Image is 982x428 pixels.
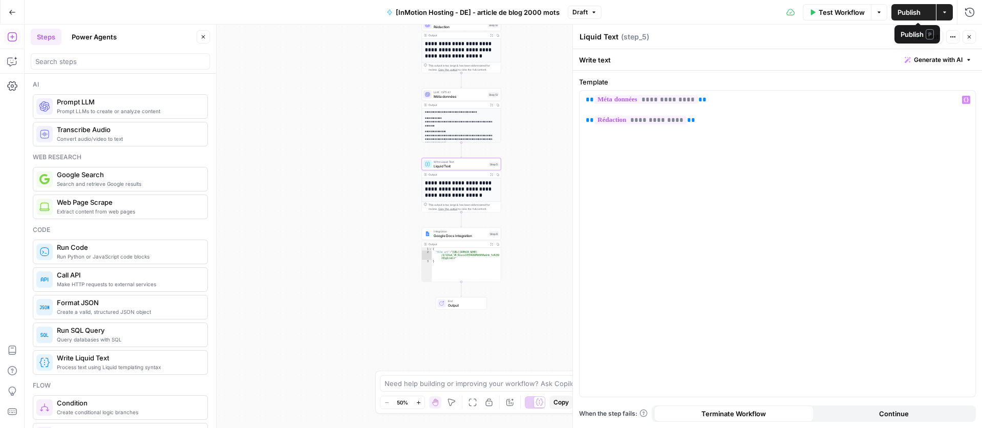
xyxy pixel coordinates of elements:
[461,212,462,227] g: Edge from step_5 to step_6
[580,32,618,42] textarea: Liquid Text
[572,8,588,17] span: Draft
[57,398,199,408] span: Condition
[33,80,208,89] div: Ai
[429,203,499,211] div: This output is too large & has been abbreviated for review. to view the full content.
[488,23,499,27] div: Step 10
[434,163,487,168] span: Liquid Text
[422,248,432,251] div: 1
[901,53,976,67] button: Generate with AI
[438,207,458,210] span: Copy the output
[461,143,462,158] g: Edge from step_13 to step_5
[422,297,501,310] div: EndOutput
[429,103,487,107] div: Output
[489,162,499,166] div: Step 5
[573,49,982,70] div: Write text
[57,124,199,135] span: Transcribe Audio
[57,408,199,416] span: Create conditional logic branches
[31,29,61,45] button: Steps
[434,229,487,233] span: Integration
[438,68,458,71] span: Copy the output
[461,73,462,88] g: Edge from step_10 to step_13
[57,252,199,261] span: Run Python or JavaScript code blocks
[57,335,199,344] span: Query databases with SQL
[568,6,602,19] button: Draft
[396,7,560,17] span: [InMotion Hosting - DE] - article de blog 2000 mots
[914,55,963,65] span: Generate with AI
[898,7,921,17] span: Publish
[429,33,487,37] div: Output
[57,363,199,371] span: Process text using Liquid templating syntax
[57,308,199,316] span: Create a valid, structured JSON object
[434,24,486,29] span: Rédaction
[33,381,208,390] div: Flow
[57,197,199,207] span: Web Page Scrape
[461,282,462,297] g: Edge from step_6 to end
[489,231,499,236] div: Step 6
[33,225,208,234] div: Code
[488,92,499,97] div: Step 13
[57,180,199,188] span: Search and retrieve Google results
[57,169,199,180] span: Google Search
[57,325,199,335] span: Run SQL Query
[891,4,936,20] button: Publish
[926,32,938,41] span: Test
[429,63,499,72] div: This output is too large & has been abbreviated for review. to view the full content.
[434,90,486,94] span: LLM · GPT-4.1
[579,77,976,87] label: Template
[57,207,199,216] span: Extract content from web pages
[66,29,123,45] button: Power Agents
[879,409,909,419] span: Continue
[803,4,871,20] button: Test Workflow
[621,32,649,42] span: ( step_5 )
[819,7,865,17] span: Test Workflow
[380,4,566,20] button: [InMotion Hosting - DE] - article de blog 2000 mots
[57,297,199,308] span: Format JSON
[429,248,432,251] span: Toggle code folding, rows 1 through 3
[422,260,432,263] div: 3
[434,94,486,99] span: Méta données
[579,409,648,418] a: When the step fails:
[57,97,199,107] span: Prompt LLM
[429,242,487,246] div: Output
[422,251,432,260] div: 2
[57,107,199,115] span: Prompt LLMs to create or analyze content
[434,160,487,164] span: Write Liquid Text
[549,396,573,409] button: Copy
[33,153,208,162] div: Web research
[35,56,205,67] input: Search steps
[422,228,501,282] div: IntegrationGoogle Docs IntegrationStep 6Output{ "file_url":"[URL][DOMAIN_NAME] /d/12XwA_VR_Niuca1...
[57,242,199,252] span: Run Code
[425,231,430,237] img: Instagram%20post%20-%201%201.png
[397,398,408,406] span: 50%
[434,233,487,238] span: Google Docs Integration
[429,173,487,177] div: Output
[448,299,483,303] span: End
[448,303,483,308] span: Output
[57,353,199,363] span: Write Liquid Text
[57,280,199,288] span: Make HTTP requests to external services
[57,270,199,280] span: Call API
[553,398,569,407] span: Copy
[57,135,199,143] span: Convert audio/video to text
[814,405,974,422] button: Continue
[912,30,943,44] button: Test
[701,409,766,419] span: Terminate Workflow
